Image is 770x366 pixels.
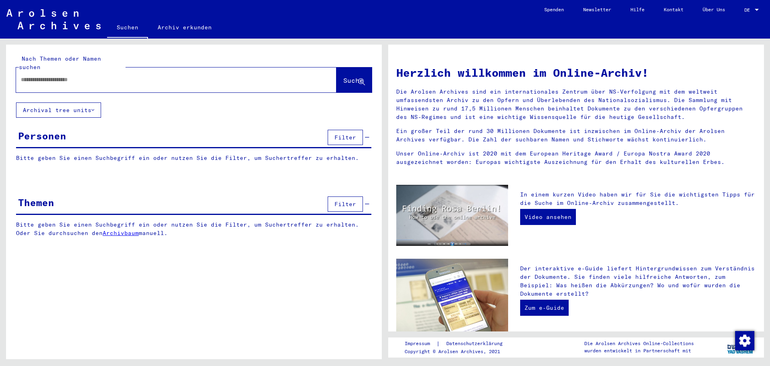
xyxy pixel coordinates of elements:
p: Copyright © Arolsen Archives, 2021 [405,348,512,355]
a: Archiv erkunden [148,18,221,37]
img: Arolsen_neg.svg [6,9,101,29]
p: Unser Online-Archiv ist 2020 mit dem European Heritage Award / Europa Nostra Award 2020 ausgezeic... [396,149,756,166]
p: Der interaktive e-Guide liefert Hintergrundwissen zum Verständnis der Dokumente. Sie finden viele... [520,264,756,298]
button: Suche [336,67,372,92]
a: Video ansehen [520,209,576,225]
div: Personen [18,129,66,143]
img: video.jpg [396,185,508,246]
a: Suchen [107,18,148,39]
p: Bitte geben Sie einen Suchbegriff ein oder nutzen Sie die Filter, um Suchertreffer zu erhalten. O... [16,221,372,237]
span: Filter [334,200,356,208]
p: Ein großer Teil der rund 30 Millionen Dokumente ist inzwischen im Online-Archiv der Arolsen Archi... [396,127,756,144]
button: Archival tree units [16,102,101,118]
p: In einem kurzen Video haben wir für Sie die wichtigsten Tipps für die Suche im Online-Archiv zusa... [520,190,756,207]
a: Zum e-Guide [520,300,569,316]
button: Filter [328,196,363,212]
span: Filter [334,134,356,141]
img: yv_logo.png [725,337,756,357]
p: Die Arolsen Archives Online-Collections [584,340,694,347]
a: Archivbaum [103,229,139,237]
p: Bitte geben Sie einen Suchbegriff ein oder nutzen Sie die Filter, um Suchertreffer zu erhalten. [16,154,371,162]
a: Datenschutzerklärung [440,339,512,348]
p: Die Arolsen Archives sind ein internationales Zentrum über NS-Verfolgung mit dem weltweit umfasse... [396,88,756,121]
button: Filter [328,130,363,145]
div: | [405,339,512,348]
span: DE [744,7,753,13]
img: Zustimmung ändern [735,331,754,350]
a: Impressum [405,339,436,348]
span: Suche [343,76,363,84]
mat-label: Nach Themen oder Namen suchen [19,55,101,71]
p: wurden entwickelt in Partnerschaft mit [584,347,694,354]
div: Themen [18,195,54,210]
img: eguide.jpg [396,259,508,333]
h1: Herzlich willkommen im Online-Archiv! [396,64,756,81]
